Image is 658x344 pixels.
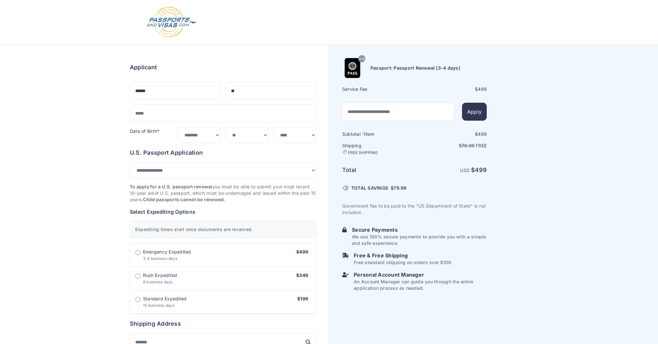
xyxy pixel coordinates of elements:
span: USD [460,168,470,173]
div: $ [415,86,487,92]
span: Emergency Expedited [143,249,191,255]
p: We use 100% secure payments to provide you with a simple and safe experience. [352,234,487,246]
span: 499 [478,86,487,92]
span: $349 [296,272,308,278]
h6: Secure Payments [352,226,487,234]
h6: Select Expediting Options [130,208,316,216]
h6: Free & Free Shipping [354,252,452,259]
button: Apply [462,103,487,121]
img: Logo [146,6,197,38]
img: Product Name [342,58,362,78]
span: Rush Expedited [143,272,177,279]
h6: Shipping [342,142,414,155]
p: Free standard shipping on orders over $100. [354,259,452,266]
span: $199 [297,296,308,301]
p: $ [415,142,487,149]
p: An Account Manager can guide you through the entire application process as needed. [354,279,487,291]
h6: Applicant [130,63,157,72]
p: Government fee to be paid to the "US Department of State" is not included. [342,203,487,216]
span: 499 [475,167,487,173]
strong: To apply for a U.S. passport renewal [130,184,212,189]
h6: Shipping Address [130,319,316,328]
span: Standard Expedited [143,296,187,302]
span: FREE SHIPPING [348,150,378,155]
h6: Passport: Passport Renewal [3-4 days] [370,65,460,71]
strong: Child passports cannot be renewed. [143,197,225,202]
strong: $ [471,167,487,173]
h6: Subtotal · item [342,131,414,137]
h6: Personal Account Manager [354,271,487,279]
label: Date of Birth* [130,128,159,134]
span: 1 [363,131,365,137]
span: 79.99 [462,143,475,148]
span: 3-4 [359,55,365,63]
span: 8 business days [143,279,173,284]
p: you must be able to submit your most recent 10-year adult U.S. passport, which must be undamaged ... [130,184,316,203]
span: 3-4 business days [143,256,177,261]
h6: U.S. Passport Application [130,148,316,157]
h6: Service Fee [342,86,414,92]
span: 15 business days [143,303,174,308]
h6: Total [342,166,414,175]
span: TOTAL SAVINGS [351,185,388,191]
span: 79.99 [394,185,406,191]
div: $ [415,131,487,137]
div: Expediting times start once documents are received. [130,221,316,238]
span: Free [476,143,487,148]
span: $499 [296,249,308,254]
span: $ [391,185,406,191]
span: 499 [478,131,487,137]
